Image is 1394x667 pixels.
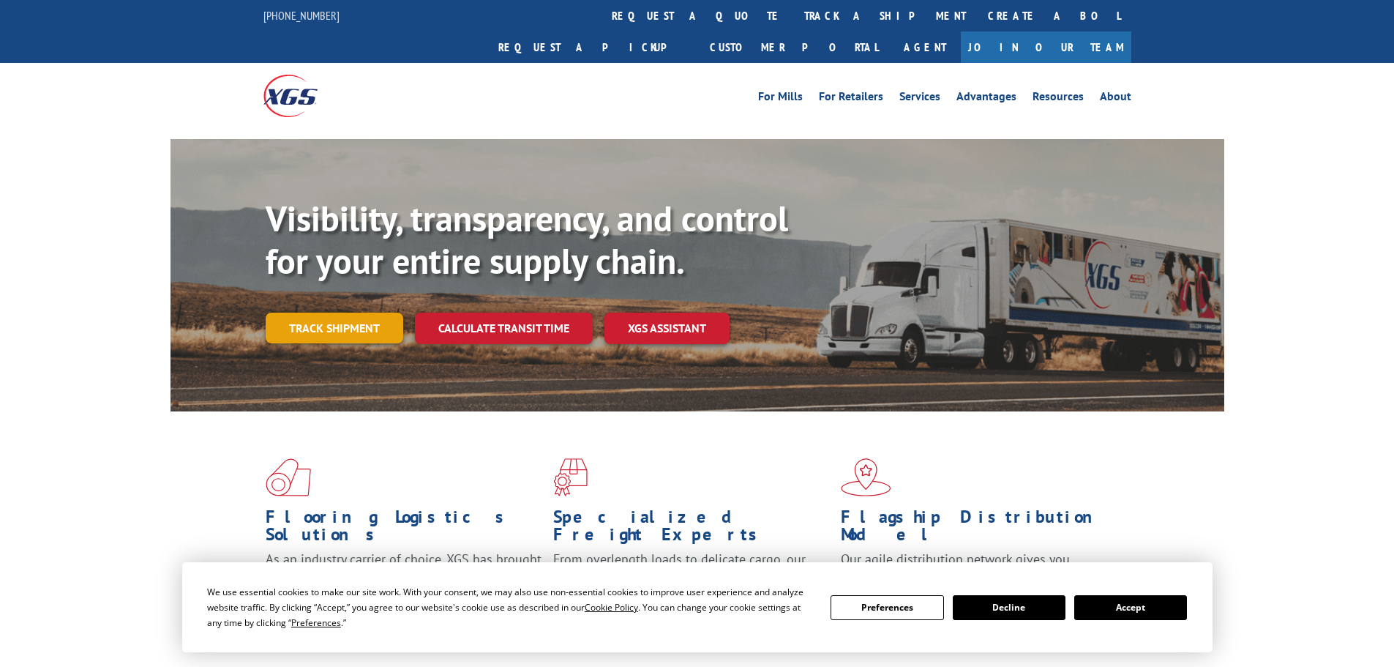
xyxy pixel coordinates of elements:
[415,313,593,344] a: Calculate transit time
[266,458,311,496] img: xgs-icon-total-supply-chain-intelligence-red
[487,31,699,63] a: Request a pickup
[699,31,889,63] a: Customer Portal
[266,508,542,551] h1: Flooring Logistics Solutions
[841,551,1110,585] span: Our agile distribution network gives you nationwide inventory management on demand.
[553,508,830,551] h1: Specialized Freight Experts
[553,551,830,616] p: From overlength loads to delicate cargo, our experienced staff knows the best way to move your fr...
[266,195,788,283] b: Visibility, transparency, and control for your entire supply chain.
[266,551,542,603] span: As an industry carrier of choice, XGS has brought innovation and dedication to flooring logistics...
[585,601,638,614] span: Cookie Policy
[1033,91,1084,107] a: Resources
[899,91,940,107] a: Services
[207,584,813,630] div: We use essential cookies to make our site work. With your consent, we may also use non-essential ...
[266,313,403,343] a: Track shipment
[553,458,588,496] img: xgs-icon-focused-on-flooring-red
[841,458,891,496] img: xgs-icon-flagship-distribution-model-red
[1100,91,1131,107] a: About
[819,91,883,107] a: For Retailers
[956,91,1016,107] a: Advantages
[831,595,943,620] button: Preferences
[263,8,340,23] a: [PHONE_NUMBER]
[291,616,341,629] span: Preferences
[758,91,803,107] a: For Mills
[889,31,961,63] a: Agent
[961,31,1131,63] a: Join Our Team
[953,595,1065,620] button: Decline
[604,313,730,344] a: XGS ASSISTANT
[182,562,1213,652] div: Cookie Consent Prompt
[1074,595,1187,620] button: Accept
[841,508,1117,551] h1: Flagship Distribution Model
